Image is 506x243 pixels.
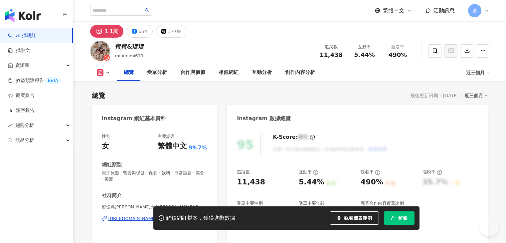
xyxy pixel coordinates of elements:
[433,7,455,14] span: 活動訊息
[273,133,315,141] div: K-Score :
[383,7,404,14] span: 繁體中文
[237,200,263,206] div: 受眾主要性別
[8,32,36,39] a: searchAI 找網紅
[15,118,34,133] span: 趨勢分析
[422,169,442,175] div: 漲粉率
[320,51,343,58] span: 11,438
[384,211,415,225] button: 解鎖
[8,47,30,54] a: 找貼文
[237,177,265,187] div: 11,438
[102,115,166,122] div: Instagram 網紅基本資料
[5,9,41,22] img: logo
[15,133,34,148] span: 競品分析
[102,204,207,210] span: 蜜琁媽[PERSON_NAME]比&[PERSON_NAME]琁姊妹 | minimimi619
[219,69,239,77] div: 相似網紅
[344,215,372,221] span: 觀看圖表範例
[361,177,383,187] div: 490%
[464,91,488,100] div: 近三個月
[90,25,123,38] button: 1.1萬
[354,52,375,58] span: 5.44%
[15,58,29,73] span: 資源庫
[189,144,207,151] span: 99.7%
[237,169,250,175] div: 追蹤數
[166,215,235,222] div: 解鎖網紅檔案，獲得進階數據
[299,177,324,187] div: 5.44%
[102,192,122,199] div: 社群簡介
[398,215,408,221] span: 解鎖
[361,200,404,206] div: 商業合作內容覆蓋比例
[158,141,187,151] div: 繁體中文
[330,211,379,225] button: 觀看圖表範例
[115,53,144,58] span: minimimi619
[299,169,318,175] div: 互動率
[8,107,35,114] a: 洞察報告
[299,200,325,206] div: 受眾主要年齡
[158,133,175,139] div: 主要語言
[145,8,149,13] span: search
[168,27,181,36] div: 1,409
[138,27,147,36] div: 654
[102,141,109,151] div: 女
[102,161,122,168] div: 網紅類型
[115,42,144,51] div: 蜜蜜&琁琁
[90,41,110,61] img: KOL Avatar
[352,44,377,50] div: 互動率
[124,69,134,77] div: 總覽
[472,7,477,14] span: 奧
[8,77,61,84] a: 效益預測報告BETA
[466,67,489,78] div: 近三個月
[410,93,458,98] div: 最後更新日期：[DATE]
[147,69,167,77] div: 受眾分析
[361,169,380,175] div: 觀看率
[127,25,153,38] button: 654
[92,91,105,100] div: 總覽
[319,44,344,50] div: 追蹤數
[8,123,13,128] span: rise
[102,133,110,139] div: 性別
[156,25,186,38] button: 1,409
[8,92,35,99] a: 商案媒合
[385,44,411,50] div: 觀看率
[102,170,207,182] span: 親子旅遊 · 營養與保健 · 保養 · 飲料 · 日常話題 · 美食 · 美髮
[285,69,315,77] div: 創作內容分析
[389,52,407,58] span: 490%
[252,69,272,77] div: 互動分析
[180,69,205,77] div: 合作與價值
[105,27,118,36] div: 1.1萬
[237,115,291,122] div: Instagram 數據總覽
